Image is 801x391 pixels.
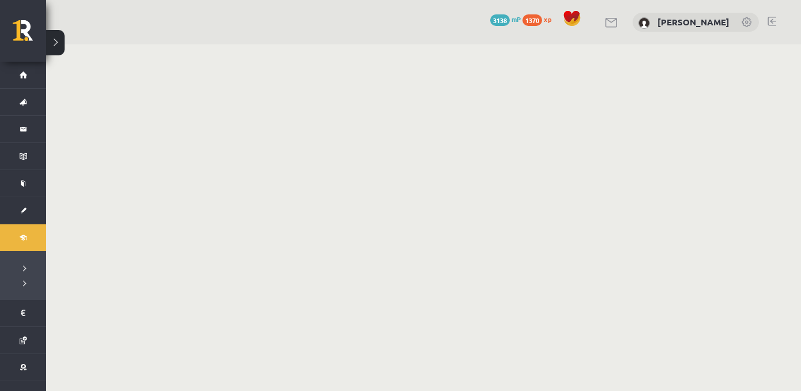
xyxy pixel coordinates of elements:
span: xp [544,14,551,24]
span: mP [512,14,521,24]
img: Milana Požarņikova [638,17,650,29]
a: Rīgas 1. Tālmācības vidusskola [13,20,46,49]
a: 3138 mP [490,14,521,24]
a: [PERSON_NAME] [657,16,729,28]
span: 3138 [490,14,510,26]
a: 1370 xp [522,14,557,24]
span: 1370 [522,14,542,26]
